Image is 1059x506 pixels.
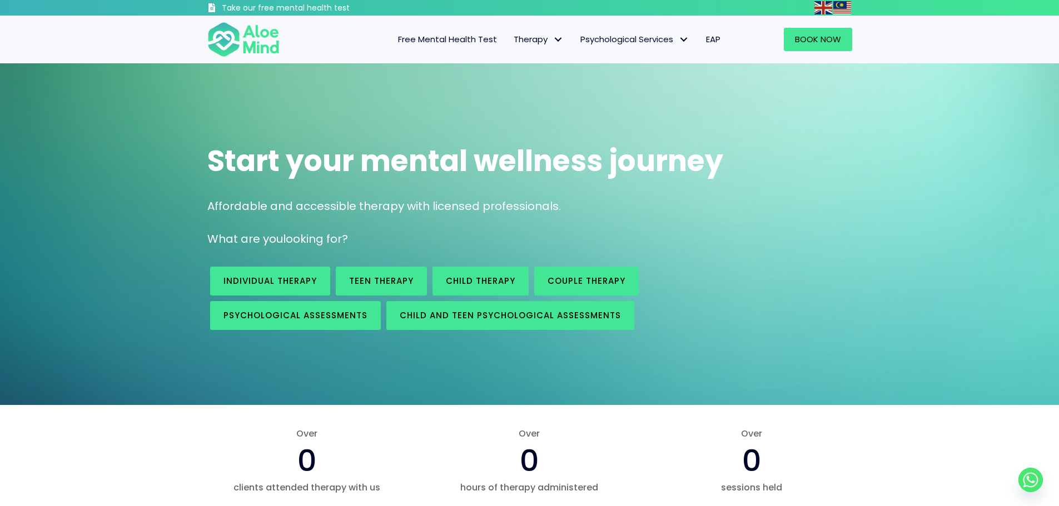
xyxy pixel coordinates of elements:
[580,33,689,45] span: Psychological Services
[222,3,409,14] h3: Take our free mental health test
[223,309,367,321] span: Psychological assessments
[795,33,841,45] span: Book Now
[294,28,729,51] nav: Menu
[534,267,639,295] a: Couple therapy
[297,439,317,482] span: 0
[210,301,381,330] a: Psychological assessments
[814,1,832,14] img: en
[432,267,529,295] a: Child Therapy
[1018,468,1043,492] a: Whatsapp
[514,33,564,45] span: Therapy
[814,1,833,14] a: English
[400,309,621,321] span: Child and Teen Psychological assessments
[207,427,407,440] span: Over
[207,481,407,494] span: clients attended therapy with us
[336,267,427,295] a: Teen Therapy
[676,32,692,48] span: Psychological Services: submenu
[349,275,414,287] span: Teen Therapy
[833,1,852,14] a: Malay
[429,427,629,440] span: Over
[223,275,317,287] span: Individual therapy
[784,28,852,51] a: Book Now
[398,33,497,45] span: Free Mental Health Test
[572,28,698,51] a: Psychological ServicesPsychological Services: submenu
[698,28,729,51] a: EAP
[833,1,851,14] img: ms
[706,33,720,45] span: EAP
[207,21,280,58] img: Aloe mind Logo
[207,141,723,181] span: Start your mental wellness journey
[210,267,330,295] a: Individual therapy
[207,198,852,214] p: Affordable and accessible therapy with licensed professionals.
[550,32,566,48] span: Therapy: submenu
[652,481,852,494] span: sessions held
[520,439,539,482] span: 0
[207,231,283,247] span: What are you
[283,231,348,247] span: looking for?
[652,427,852,440] span: Over
[548,275,625,287] span: Couple therapy
[390,28,505,51] a: Free Mental Health Test
[446,275,515,287] span: Child Therapy
[505,28,572,51] a: TherapyTherapy: submenu
[742,439,762,482] span: 0
[429,481,629,494] span: hours of therapy administered
[207,3,409,16] a: Take our free mental health test
[386,301,634,330] a: Child and Teen Psychological assessments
